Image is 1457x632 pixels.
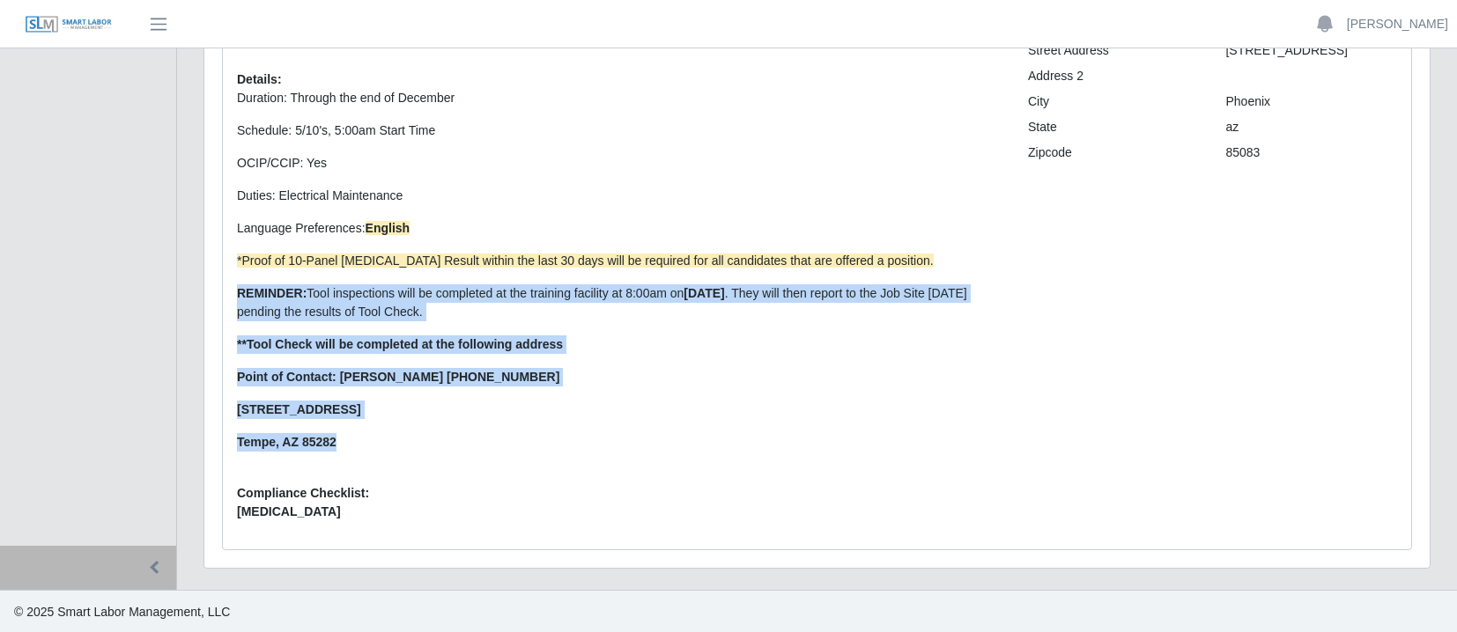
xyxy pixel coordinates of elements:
[237,402,361,416] strong: [STREET_ADDRESS]
[237,435,337,449] strong: Tempe, AZ 85282
[1015,118,1213,136] div: State
[1213,92,1411,111] div: Phoenix
[237,486,369,500] b: Compliance Checklist:
[14,605,230,619] span: © 2025 Smart Labor Management, LLC
[684,286,724,300] strong: [DATE]
[237,121,1002,140] p: Schedule: 5/10's, 5:00am Start Time
[1015,143,1213,162] div: Zipcode
[237,89,1002,107] p: Duration: Through the end of December
[237,219,1002,238] p: Language Preferences:
[1015,92,1213,111] div: City
[237,286,307,300] strong: REMINDER:
[366,221,410,235] strong: English
[237,370,559,384] strong: Point of Contact: [PERSON_NAME] [PHONE_NUMBER]
[1015,67,1213,85] div: Address 2
[237,187,1002,205] p: Duties: Electrical Maintenance
[1213,143,1411,162] div: 85083
[25,15,113,34] img: SLM Logo
[237,72,282,86] b: Details:
[237,154,1002,173] p: OCIP/CCIP: Yes
[237,503,1002,521] span: [MEDICAL_DATA]
[237,284,1002,321] p: Tool inspections will be completed at the training facility at 8:00am on . They will then report ...
[1015,41,1213,60] div: Street Address
[1213,41,1411,60] div: [STREET_ADDRESS]
[1347,15,1448,33] a: [PERSON_NAME]
[237,254,934,268] span: *Proof of 10-Panel [MEDICAL_DATA] Result within the last 30 days will be required for all candida...
[237,337,563,351] strong: **Tool Check will be completed at the following address
[1213,118,1411,136] div: az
